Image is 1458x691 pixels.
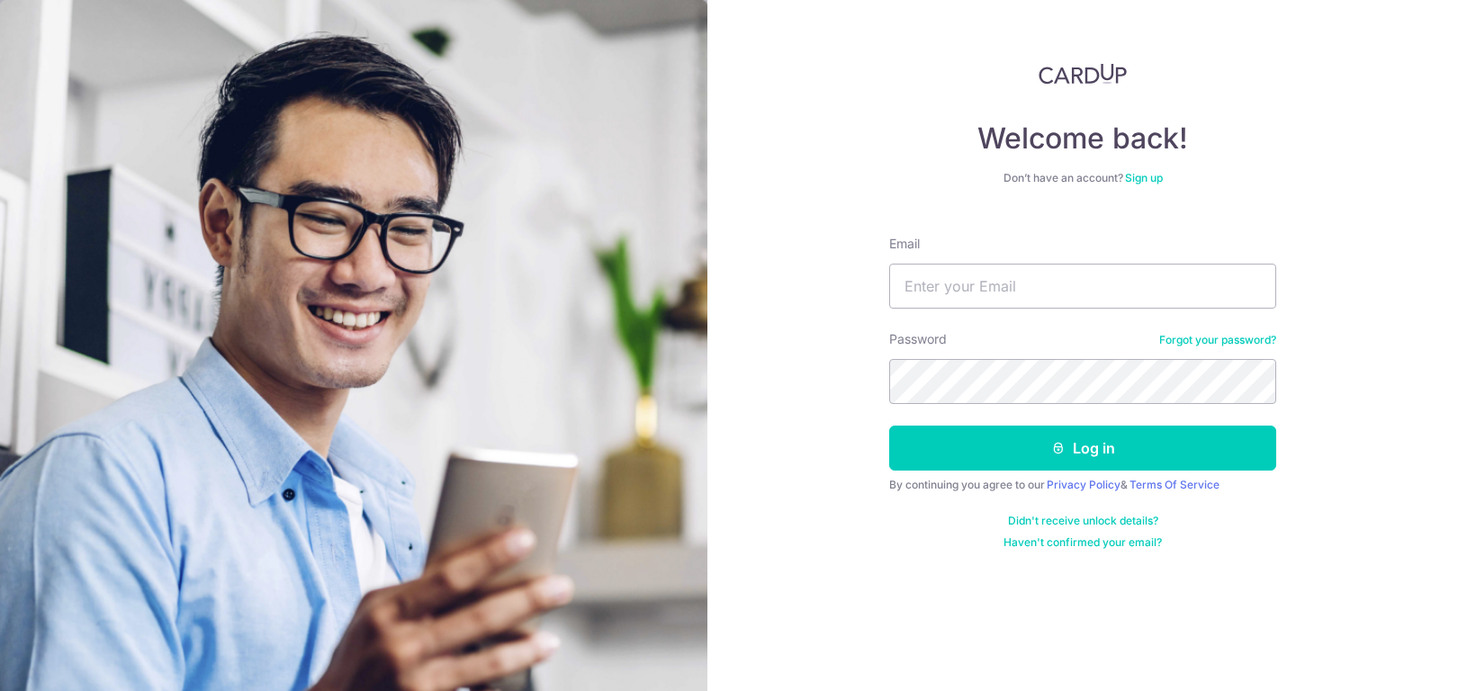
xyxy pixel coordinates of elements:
label: Password [889,330,947,348]
a: Terms Of Service [1129,478,1219,491]
button: Log in [889,426,1276,471]
img: CardUp Logo [1039,63,1127,85]
a: Sign up [1125,171,1163,184]
div: By continuing you agree to our & [889,478,1276,492]
a: Forgot your password? [1159,333,1276,347]
a: Didn't receive unlock details? [1008,514,1158,528]
a: Privacy Policy [1047,478,1120,491]
a: Haven't confirmed your email? [1003,535,1162,550]
h4: Welcome back! [889,121,1276,157]
label: Email [889,235,920,253]
input: Enter your Email [889,264,1276,309]
div: Don’t have an account? [889,171,1276,185]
